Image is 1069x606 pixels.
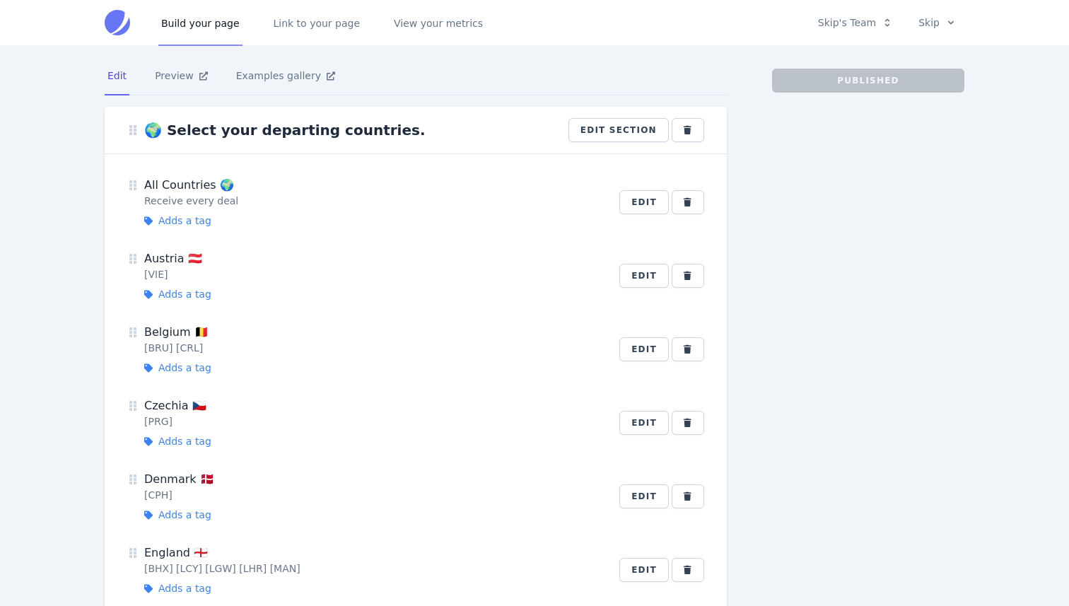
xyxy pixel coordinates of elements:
[105,57,727,95] nav: Tabs
[158,214,249,228] div: Adds a tag
[144,471,602,488] div: Denmark 🇩🇰
[619,190,669,214] button: Edit
[158,361,249,375] div: Adds a tag
[619,558,669,582] button: Edit
[158,508,249,522] div: Adds a tag
[144,561,602,576] div: [BHX] [LCY] [LGW] [LHR] [MAN]
[809,11,901,35] button: Skip's Team
[158,581,249,595] div: Adds a tag
[158,434,249,448] div: Adds a tag
[144,324,602,341] div: Belgium 🇧🇪
[144,267,602,281] div: [VIE]
[619,337,669,361] button: Edit
[568,118,669,142] button: Edit section
[619,264,669,288] button: Edit
[619,411,669,435] button: Edit
[144,120,425,140] div: 🌍 Select your departing countries.
[144,194,602,208] div: Receive every deal
[144,488,602,502] div: [CPH]
[158,287,249,301] div: Adds a tag
[144,397,602,414] div: Czechia 🇨🇿
[619,484,669,508] button: Edit
[144,250,602,267] div: Austria 🇦🇹
[152,57,211,95] a: Preview
[144,341,602,355] div: [BRU] [CRL]
[909,11,964,35] button: Skip
[144,414,602,429] div: [PRG]
[233,57,338,95] a: Examples gallery
[144,544,602,561] div: England 🏴󠁧󠁢󠁥󠁮󠁧󠁿
[144,177,602,194] div: All Countries 🌍
[105,57,129,95] a: Edit
[772,69,964,93] button: Published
